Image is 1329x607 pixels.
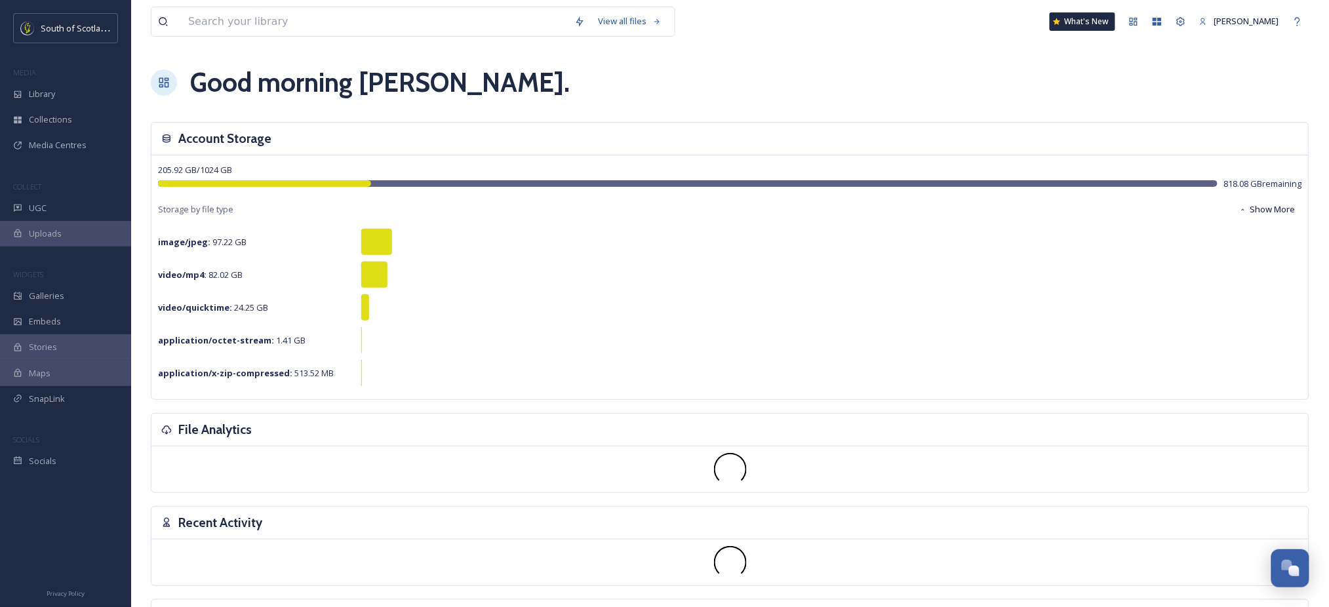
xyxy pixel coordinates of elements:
span: Library [29,88,55,100]
span: 1.41 GB [158,334,306,346]
span: Stories [29,341,57,353]
button: Show More [1233,197,1302,222]
span: 818.08 GB remaining [1224,178,1302,190]
strong: application/octet-stream : [158,334,274,346]
h3: Recent Activity [178,513,262,532]
span: 82.02 GB [158,269,243,281]
span: Collections [29,113,72,126]
span: MEDIA [13,68,36,77]
strong: video/quicktime : [158,302,232,313]
a: What's New [1050,12,1115,31]
h3: File Analytics [178,420,252,439]
span: Maps [29,367,50,380]
span: UGC [29,202,47,214]
strong: video/mp4 : [158,269,207,281]
span: Galleries [29,290,64,302]
strong: application/x-zip-compressed : [158,367,292,379]
span: Storage by file type [158,203,233,216]
a: View all files [591,9,668,34]
span: Embeds [29,315,61,328]
img: images.jpeg [21,22,34,35]
span: Socials [29,455,56,467]
span: 24.25 GB [158,302,268,313]
span: Media Centres [29,139,87,151]
span: COLLECT [13,182,41,191]
span: SOCIALS [13,435,39,444]
span: South of Scotland Destination Alliance [41,22,190,34]
span: 205.92 GB / 1024 GB [158,164,232,176]
span: WIDGETS [13,269,43,279]
a: Privacy Policy [47,585,85,600]
span: Uploads [29,227,62,240]
span: Privacy Policy [47,589,85,598]
span: 97.22 GB [158,236,247,248]
button: Open Chat [1271,549,1309,587]
span: [PERSON_NAME] [1214,15,1279,27]
span: 513.52 MB [158,367,334,379]
a: [PERSON_NAME] [1193,9,1286,34]
strong: image/jpeg : [158,236,210,248]
span: SnapLink [29,393,65,405]
h1: Good morning [PERSON_NAME] . [190,63,570,102]
input: Search your library [182,7,568,36]
h3: Account Storage [178,129,271,148]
